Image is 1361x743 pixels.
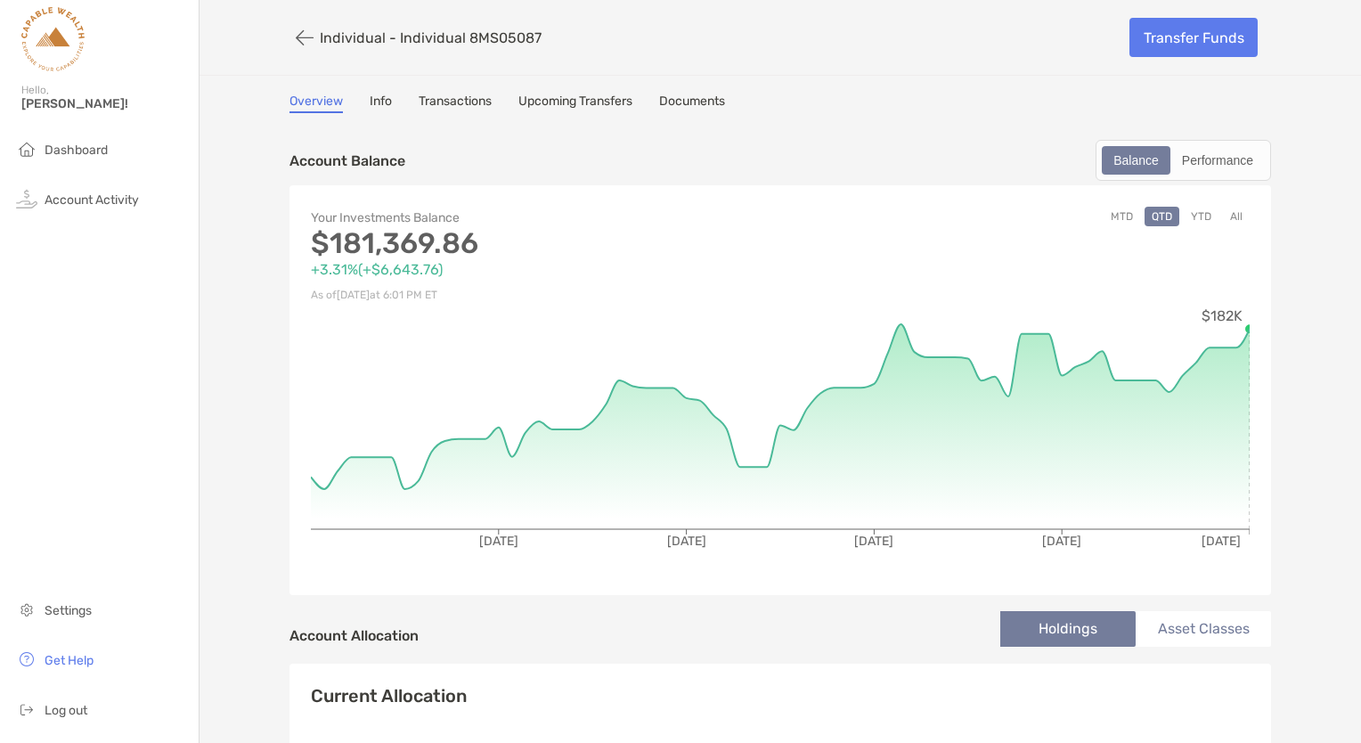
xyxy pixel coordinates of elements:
span: Account Activity [45,192,139,208]
a: Transactions [419,94,492,113]
tspan: $182K [1202,307,1243,324]
p: Your Investments Balance [311,207,780,229]
p: $181,369.86 [311,233,780,255]
h4: Account Allocation [289,627,419,644]
li: Holdings [1000,611,1136,647]
tspan: [DATE] [479,534,518,549]
span: [PERSON_NAME]! [21,96,188,111]
img: Zoe Logo [21,7,85,71]
a: Info [370,94,392,113]
span: Settings [45,603,92,618]
a: Documents [659,94,725,113]
img: settings icon [16,599,37,620]
div: Balance [1104,148,1169,173]
p: As of [DATE] at 6:01 PM ET [311,284,780,306]
h4: Current Allocation [311,685,467,706]
span: Log out [45,703,87,718]
span: Get Help [45,653,94,668]
p: Individual - Individual 8MS05087 [320,29,542,46]
p: Account Balance [289,150,405,172]
img: household icon [16,138,37,159]
span: Dashboard [45,143,108,158]
a: Overview [289,94,343,113]
img: get-help icon [16,649,37,670]
button: QTD [1145,207,1179,226]
img: activity icon [16,188,37,209]
button: YTD [1184,207,1218,226]
a: Upcoming Transfers [518,94,632,113]
button: All [1223,207,1250,226]
tspan: [DATE] [1042,534,1081,549]
div: Performance [1172,148,1263,173]
p: +3.31% ( +$6,643.76 ) [311,258,780,281]
img: logout icon [16,698,37,720]
tspan: [DATE] [854,534,893,549]
a: Transfer Funds [1129,18,1258,57]
div: segmented control [1096,140,1271,181]
button: MTD [1104,207,1140,226]
tspan: [DATE] [667,534,706,549]
li: Asset Classes [1136,611,1271,647]
tspan: [DATE] [1202,534,1241,549]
